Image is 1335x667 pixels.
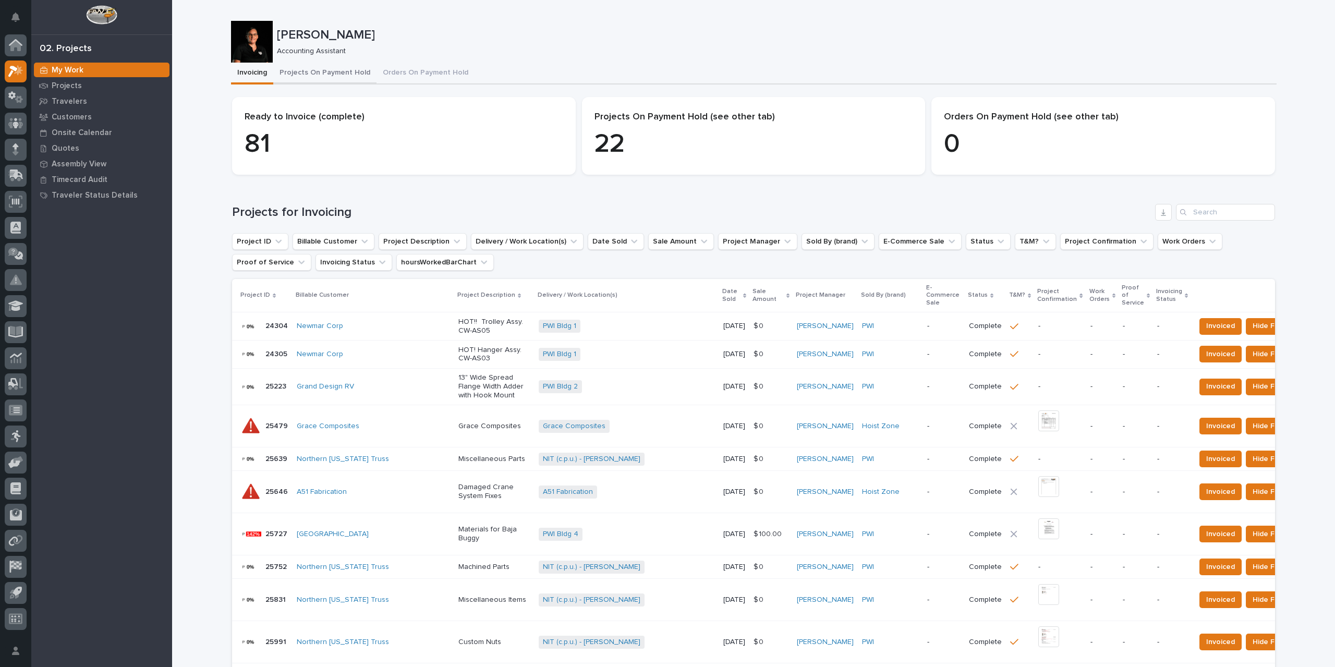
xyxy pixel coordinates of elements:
[265,636,288,647] p: 25991
[1157,350,1187,359] p: -
[232,555,1325,579] tr: 2575225752 Northern [US_STATE] Truss Machined PartsNIT (c.p.u.) - [PERSON_NAME] [DATE]$ 0$ 0 [PER...
[862,422,900,431] a: Hoist Zone
[723,382,745,391] p: [DATE]
[232,579,1325,621] tr: 2583125831 Northern [US_STATE] Truss Miscellaneous ItemsNIT (c.p.u.) - [PERSON_NAME] [DATE]$ 0$ 0...
[265,528,289,539] p: 25727
[232,340,1325,368] tr: 2430524305 Newmar Corp HOT! Hanger Assy. CW-AS03PWI Bldg 1 [DATE]$ 0$ 0 [PERSON_NAME] PWI -Comple...
[723,563,745,572] p: [DATE]
[927,350,961,359] p: -
[1038,322,1082,331] p: -
[797,350,854,359] a: [PERSON_NAME]
[1090,322,1114,331] p: -
[1253,320,1302,332] span: Hide From List
[1206,528,1235,540] span: Invoiced
[1015,233,1056,250] button: T&M?
[1038,350,1082,359] p: -
[1123,422,1149,431] p: -
[232,205,1151,220] h1: Projects for Invoicing
[277,47,1268,56] p: Accounting Assistant
[31,62,172,78] a: My Work
[723,530,745,539] p: [DATE]
[1123,638,1149,647] p: -
[273,63,377,84] button: Projects On Payment Hold
[543,455,640,464] a: NIT (c.p.u.) - [PERSON_NAME]
[862,322,874,331] a: PWI
[1123,563,1149,572] p: -
[1199,451,1242,467] button: Invoiced
[862,638,874,647] a: PWI
[1253,380,1302,393] span: Hide From List
[471,233,584,250] button: Delivery / Work Location(s)
[1157,530,1187,539] p: -
[862,530,874,539] a: PWI
[927,488,961,496] p: -
[797,455,854,464] a: [PERSON_NAME]
[1206,453,1235,465] span: Invoiced
[754,528,784,539] p: $ 100.00
[927,455,961,464] p: -
[862,488,900,496] a: Hoist Zone
[1199,483,1242,500] button: Invoiced
[1176,204,1275,221] input: Search
[723,638,745,647] p: [DATE]
[1158,233,1222,250] button: Work Orders
[1157,382,1187,391] p: -
[1199,559,1242,575] button: Invoiced
[297,488,347,496] a: A51 Fabrication
[723,488,745,496] p: [DATE]
[232,254,311,271] button: Proof of Service
[797,530,854,539] a: [PERSON_NAME]
[543,322,576,331] a: PWI Bldg 1
[1206,486,1235,498] span: Invoiced
[1206,593,1235,606] span: Invoiced
[1156,286,1182,305] p: Invoicing Status
[754,320,766,331] p: $ 0
[862,382,874,391] a: PWI
[969,322,1002,331] p: Complete
[232,621,1325,663] tr: 2599125991 Northern [US_STATE] Truss Custom NutsNIT (c.p.u.) - [PERSON_NAME] [DATE]$ 0$ 0 [PERSON...
[1246,318,1308,335] button: Hide From List
[293,233,374,250] button: Billable Customer
[926,282,962,309] p: E-Commerce Sale
[723,350,745,359] p: [DATE]
[297,530,369,539] a: [GEOGRAPHIC_DATA]
[232,405,1325,447] tr: 2547925479 Grace Composites Grace CompositesGrace Composites [DATE]$ 0$ 0 [PERSON_NAME] Hoist Zon...
[31,172,172,187] a: Timecard Audit
[754,593,766,604] p: $ 0
[297,422,359,431] a: Grace Composites
[797,488,854,496] a: [PERSON_NAME]
[754,636,766,647] p: $ 0
[297,322,343,331] a: Newmar Corp
[1246,559,1308,575] button: Hide From List
[277,28,1272,43] p: [PERSON_NAME]
[1090,382,1114,391] p: -
[52,160,106,169] p: Assembly View
[458,483,530,501] p: Damaged Crane System Fixes
[52,97,87,106] p: Travelers
[265,348,289,359] p: 24305
[1246,483,1308,500] button: Hide From List
[1038,563,1082,572] p: -
[1199,591,1242,608] button: Invoiced
[1089,286,1110,305] p: Work Orders
[377,63,475,84] button: Orders On Payment Hold
[265,420,290,431] p: 25479
[245,112,563,123] p: Ready to Invoice (complete)
[297,455,389,464] a: Northern [US_STATE] Truss
[1206,320,1235,332] span: Invoiced
[754,486,766,496] p: $ 0
[458,596,530,604] p: Miscellaneous Items
[458,638,530,647] p: Custom Nuts
[797,322,854,331] a: [PERSON_NAME]
[594,112,913,123] p: Projects On Payment Hold (see other tab)
[1199,634,1242,650] button: Invoiced
[969,596,1002,604] p: Complete
[969,382,1002,391] p: Complete
[648,233,714,250] button: Sale Amount
[458,455,530,464] p: Miscellaneous Parts
[1246,346,1308,362] button: Hide From List
[1246,451,1308,467] button: Hide From List
[245,129,563,160] p: 81
[543,596,640,604] a: NIT (c.p.u.) - [PERSON_NAME]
